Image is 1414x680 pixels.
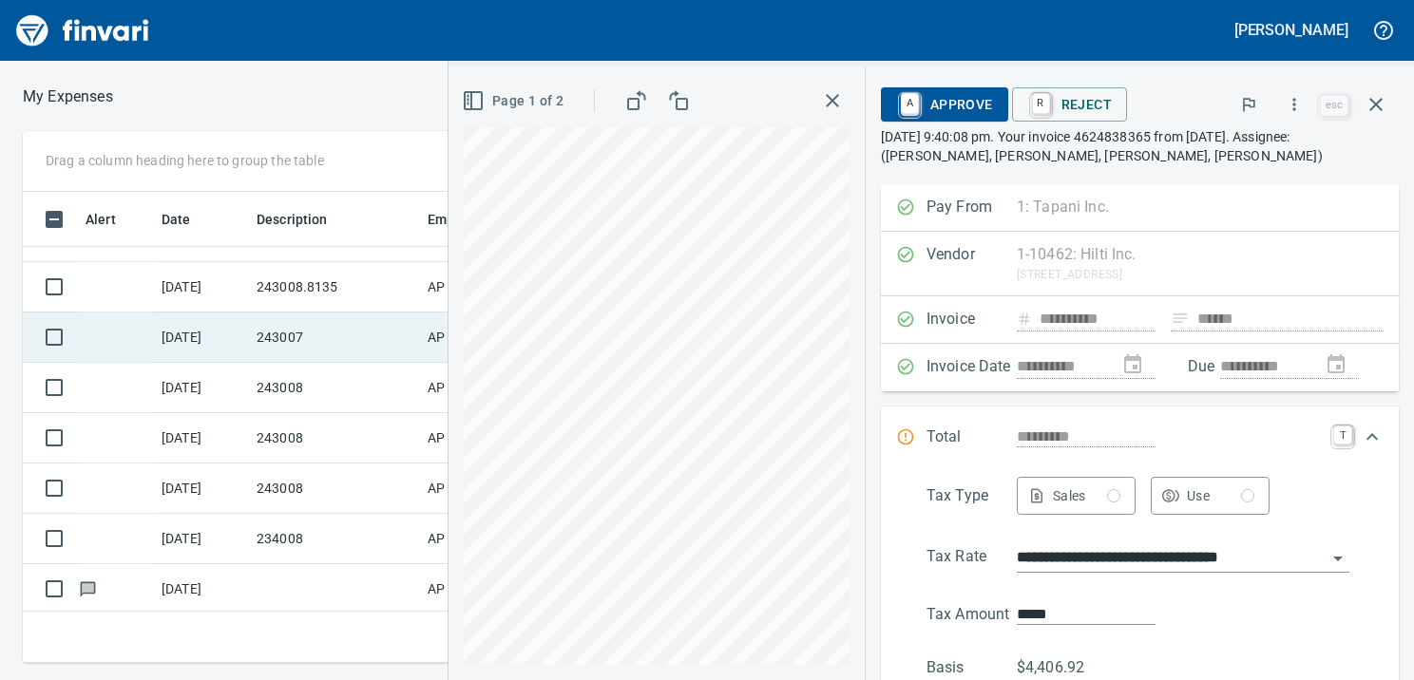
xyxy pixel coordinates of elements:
p: Tax Type [927,484,1017,515]
td: [DATE] [154,363,249,413]
span: Close invoice [1315,82,1399,127]
span: Description [257,208,353,231]
td: [DATE] [154,514,249,564]
span: Page 1 of 2 [466,89,564,113]
p: Drag a column heading here to group the table [46,151,324,170]
a: esc [1320,95,1348,116]
span: Date [162,208,216,231]
td: [DATE] [154,312,249,363]
td: [DATE] [154,564,249,614]
td: AP Invoices [420,514,563,564]
td: [DATE] [154,463,249,514]
span: Alert [86,208,116,231]
p: My Expenses [23,85,113,108]
p: Tax Rate [927,545,1017,573]
div: Sales [1053,484,1120,508]
div: Use [1187,484,1254,508]
span: Reject [1027,88,1112,121]
span: Alert [86,208,141,231]
div: Expand [881,406,1399,469]
td: 234008 [249,514,420,564]
td: 243008 [249,363,420,413]
td: AP Invoices [420,413,563,463]
span: Description [257,208,328,231]
p: Basis [927,656,1017,679]
td: AP Invoices [420,363,563,413]
td: AP Invoices [420,312,563,363]
p: Total [927,425,1017,450]
button: Page 1 of 2 [458,84,571,119]
h5: [PERSON_NAME] [1234,20,1348,40]
td: AP Invoices [420,564,563,614]
p: $4,406.92 [1017,656,1107,679]
button: AApprove [881,87,1008,122]
td: AP Invoices [420,262,563,312]
button: Use [1151,477,1270,515]
td: [DATE] [154,413,249,463]
a: R [1032,93,1050,114]
button: RReject [1012,87,1127,122]
button: Open [1325,545,1351,572]
td: [DATE] [154,262,249,312]
td: 243008 [249,413,420,463]
span: Approve [896,88,993,121]
td: 243007 [249,312,420,363]
td: 243008 [249,463,420,514]
a: T [1333,425,1352,444]
p: [DATE] 9:40:08 pm. Your invoice 4624838365 from [DATE]. Assignee: ([PERSON_NAME], [PERSON_NAME], ... [881,127,1399,165]
a: A [901,93,919,114]
p: Tax Amount [927,603,1017,626]
span: Has messages [78,582,98,595]
button: Flag [1228,84,1270,125]
button: Sales [1017,477,1136,515]
nav: breadcrumb [23,85,113,108]
td: 243008.8135 [249,262,420,312]
span: Date [162,208,191,231]
button: [PERSON_NAME] [1230,15,1353,45]
span: Employee [428,208,488,231]
span: Employee [428,208,513,231]
img: Finvari [11,8,154,53]
button: More [1273,84,1315,125]
td: AP Invoices [420,463,563,514]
